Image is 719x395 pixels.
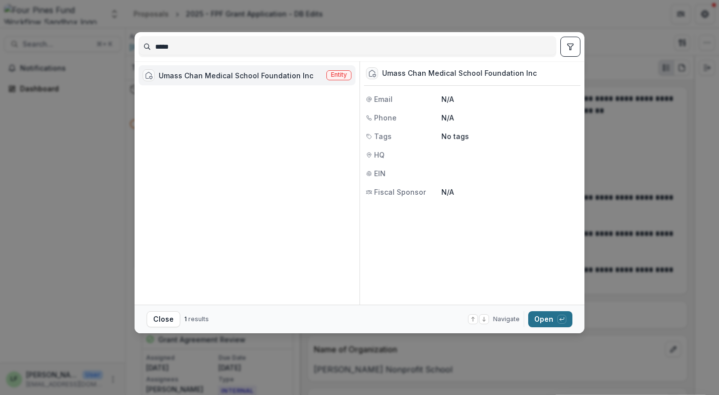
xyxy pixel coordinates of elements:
[188,315,209,323] span: results
[441,94,578,104] p: N/A
[441,187,578,197] p: N/A
[493,315,520,324] span: Navigate
[441,131,469,142] p: No tags
[374,94,393,104] span: Email
[184,315,187,323] span: 1
[374,168,386,179] span: EIN
[528,311,572,327] button: Open
[374,150,385,160] span: HQ
[374,131,392,142] span: Tags
[331,71,347,78] span: Entity
[374,112,397,123] span: Phone
[374,187,426,197] span: Fiscal Sponsor
[159,70,313,81] div: Umass Chan Medical School Foundation Inc
[441,112,578,123] p: N/A
[147,311,180,327] button: Close
[560,37,580,57] button: toggle filters
[382,69,537,78] div: Umass Chan Medical School Foundation Inc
